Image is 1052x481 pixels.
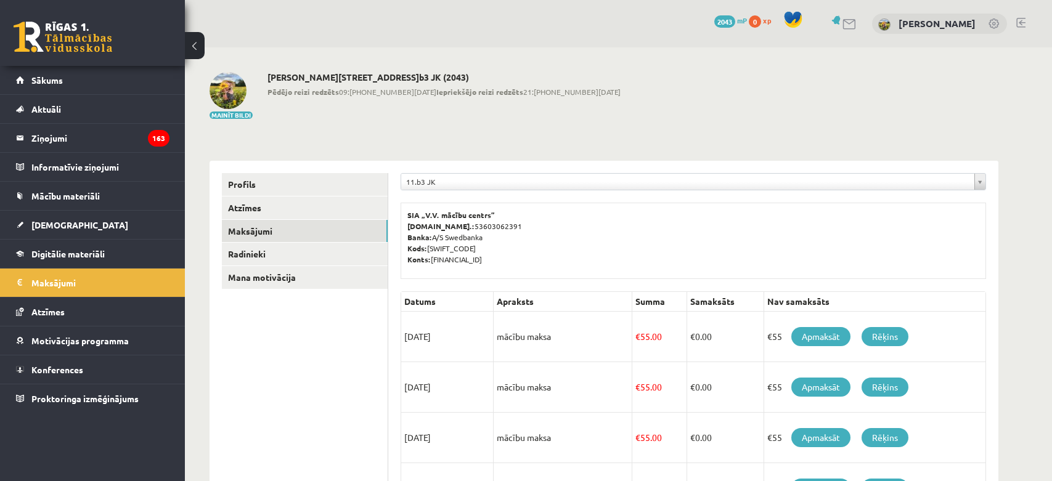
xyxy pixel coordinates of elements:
span: € [690,331,695,342]
span: € [635,432,640,443]
a: Konferences [16,355,169,384]
span: Mācību materiāli [31,190,100,201]
span: Digitālie materiāli [31,248,105,259]
td: [DATE] [401,312,494,362]
a: Informatīvie ziņojumi [16,153,169,181]
a: Apmaksāt [791,327,850,346]
span: 11.b3 JK [406,174,969,190]
span: mP [737,15,747,25]
img: Ruslana Smalinska [210,72,247,109]
th: Apraksts [494,292,632,312]
span: Atzīmes [31,306,65,317]
a: Sākums [16,66,169,94]
td: 0.00 [687,413,764,463]
img: Ruslana Smalinska [878,18,891,31]
span: € [635,331,640,342]
a: [DEMOGRAPHIC_DATA] [16,211,169,239]
b: [DOMAIN_NAME].: [407,221,475,231]
span: Konferences [31,364,83,375]
b: Pēdējo reizi redzēts [267,87,339,97]
td: mācību maksa [494,413,632,463]
a: Rēķins [862,327,908,346]
a: 0 xp [749,15,777,25]
legend: Maksājumi [31,269,169,297]
a: Motivācijas programma [16,326,169,355]
i: 163 [148,130,169,147]
td: 55.00 [632,362,687,413]
td: 0.00 [687,362,764,413]
span: 0 [749,15,761,28]
span: Proktoringa izmēģinājums [31,393,139,404]
b: Banka: [407,232,432,242]
a: Maksājumi [16,269,169,297]
b: Kods: [407,243,427,253]
a: 11.b3 JK [401,174,985,190]
span: [DEMOGRAPHIC_DATA] [31,219,128,230]
legend: Ziņojumi [31,124,169,152]
a: Atzīmes [16,297,169,326]
legend: Informatīvie ziņojumi [31,153,169,181]
a: Apmaksāt [791,378,850,397]
span: 09:[PHONE_NUMBER][DATE] 21:[PHONE_NUMBER][DATE] [267,86,621,97]
a: 2043 mP [714,15,747,25]
span: xp [763,15,771,25]
p: 53603062391 A/S Swedbanka [SWIFT_CODE] [FINANCIAL_ID] [407,209,979,265]
a: Radinieki [222,243,388,265]
a: Rēķins [862,428,908,447]
b: SIA „V.V. mācību centrs” [407,210,495,220]
span: 2043 [714,15,735,28]
a: Atzīmes [222,196,388,219]
a: Profils [222,173,388,196]
span: Aktuāli [31,103,61,115]
th: Datums [401,292,494,312]
th: Samaksāts [687,292,764,312]
td: €55 [764,312,985,362]
span: Motivācijas programma [31,335,129,346]
td: €55 [764,362,985,413]
a: [PERSON_NAME] [899,17,976,30]
td: [DATE] [401,413,494,463]
th: Nav samaksāts [764,292,985,312]
td: 55.00 [632,312,687,362]
a: Aktuāli [16,95,169,123]
b: Iepriekšējo reizi redzēts [436,87,523,97]
a: Rēķins [862,378,908,397]
a: Mācību materiāli [16,182,169,210]
span: € [635,381,640,392]
a: Digitālie materiāli [16,240,169,268]
td: 0.00 [687,312,764,362]
span: € [690,432,695,443]
td: [DATE] [401,362,494,413]
th: Summa [632,292,687,312]
span: € [690,381,695,392]
a: Mana motivācija [222,266,388,289]
td: mācību maksa [494,312,632,362]
a: Maksājumi [222,220,388,243]
button: Mainīt bildi [210,111,253,119]
a: Apmaksāt [791,428,850,447]
b: Konts: [407,254,431,264]
h2: [PERSON_NAME][STREET_ADDRESS]b3 JK (2043) [267,72,621,83]
td: €55 [764,413,985,463]
span: Sākums [31,75,63,86]
td: 55.00 [632,413,687,463]
a: Ziņojumi163 [16,124,169,152]
a: Proktoringa izmēģinājums [16,384,169,413]
td: mācību maksa [494,362,632,413]
a: Rīgas 1. Tālmācības vidusskola [14,22,112,52]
